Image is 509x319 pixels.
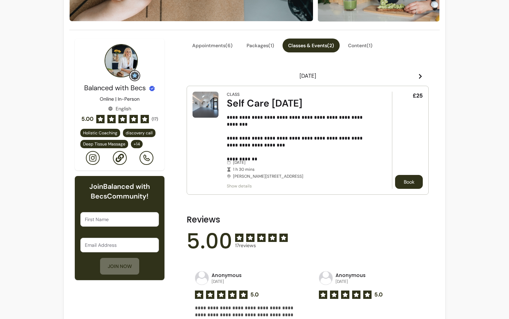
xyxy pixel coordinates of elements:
[105,44,138,77] img: Provider image
[187,214,429,225] h2: Reviews
[227,183,373,189] span: Show details
[100,95,140,102] p: Online | In-Person
[85,242,155,249] input: Email Address
[212,272,242,279] p: Anonymous
[126,130,153,136] span: discovery call
[83,141,125,147] span: Deep Tissue Massage
[195,271,208,285] img: avatar
[250,291,259,299] span: 5.0
[319,271,332,285] img: avatar
[233,167,373,172] span: 1 h 30 mins
[187,39,238,52] button: Appointments(6)
[81,115,93,123] span: 5.00
[336,272,366,279] p: Anonymous
[131,72,139,80] img: Grow
[193,92,218,118] img: Self Care Sunday
[283,39,340,52] button: Classes & Events(2)
[152,116,158,122] span: ( 17 )
[187,69,429,83] header: [DATE]
[132,141,141,147] span: + 14
[108,105,131,112] div: English
[212,279,242,284] p: [DATE]
[395,175,423,189] button: Book
[187,231,232,252] span: 5.00
[374,291,383,299] span: 5.0
[235,242,288,249] span: 17 reviews
[84,83,146,92] span: Balanced with Becs
[241,39,280,52] button: Packages(1)
[83,130,117,136] span: Holistic Coaching
[227,97,373,110] div: Self Care [DATE]
[227,92,240,97] div: Class
[342,39,378,52] button: Content(1)
[80,182,159,201] h6: Join Balanced with Becs Community!
[336,279,366,284] p: [DATE]
[85,216,155,223] input: First Name
[227,160,373,179] div: [DATE] [PERSON_NAME][STREET_ADDRESS]
[413,92,423,100] span: £25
